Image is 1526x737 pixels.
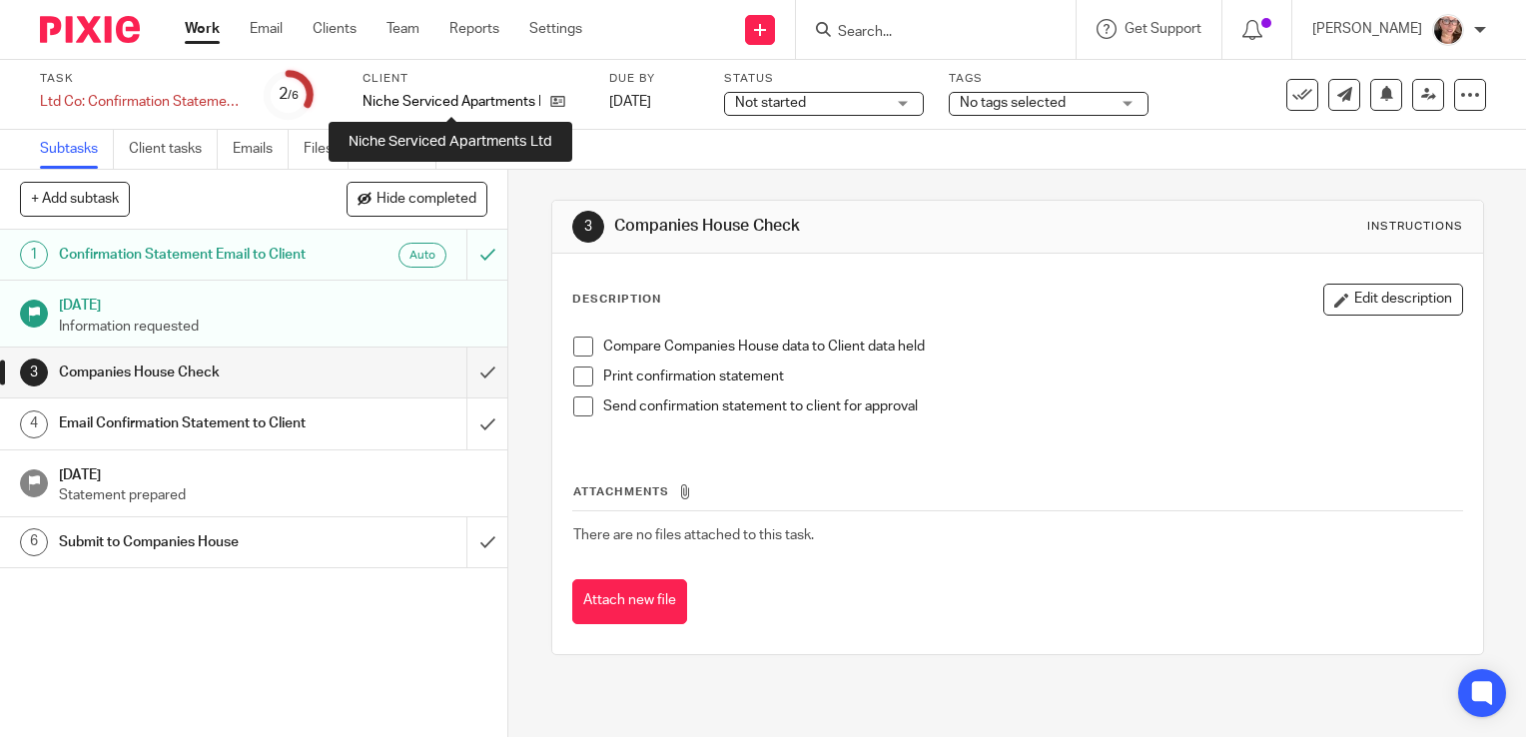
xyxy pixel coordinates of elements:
[386,19,419,39] a: Team
[59,358,318,387] h1: Companies House Check
[572,579,687,624] button: Attach new file
[364,130,436,169] a: Notes (0)
[1323,284,1463,316] button: Edit description
[40,16,140,43] img: Pixie
[304,130,349,169] a: Files
[451,130,528,169] a: Audit logs
[724,71,924,87] label: Status
[603,337,1462,357] p: Compare Companies House data to Client data held
[377,192,476,208] span: Hide completed
[59,408,318,438] h1: Email Confirmation Statement to Client
[59,317,488,337] p: Information requested
[529,19,582,39] a: Settings
[59,485,488,505] p: Statement prepared
[20,359,48,386] div: 3
[1432,14,1464,46] img: Louise.jpg
[185,19,220,39] a: Work
[449,19,499,39] a: Reports
[59,460,488,485] h1: [DATE]
[960,96,1066,110] span: No tags selected
[233,130,289,169] a: Emails
[572,292,661,308] p: Description
[40,130,114,169] a: Subtasks
[836,24,1016,42] input: Search
[59,240,318,270] h1: Confirmation Statement Email to Client
[40,92,240,112] div: Ltd Co: Confirmation Statement Filing
[1125,22,1201,36] span: Get Support
[59,527,318,557] h1: Submit to Companies House
[572,211,604,243] div: 3
[1312,19,1422,39] p: [PERSON_NAME]
[949,71,1148,87] label: Tags
[20,182,130,216] button: + Add subtask
[313,19,357,39] a: Clients
[40,71,240,87] label: Task
[288,90,299,101] small: /6
[20,528,48,556] div: 6
[603,396,1462,416] p: Send confirmation statement to client for approval
[1367,219,1463,235] div: Instructions
[609,71,699,87] label: Due by
[279,83,299,106] div: 2
[603,367,1462,386] p: Print confirmation statement
[20,410,48,438] div: 4
[573,528,814,542] span: There are no files attached to this task.
[573,486,669,497] span: Attachments
[363,71,584,87] label: Client
[614,216,1060,237] h1: Companies House Check
[59,291,488,316] h1: [DATE]
[609,95,651,109] span: [DATE]
[129,130,218,169] a: Client tasks
[363,92,540,112] p: Niche Serviced Apartments Ltd
[398,243,446,268] div: Auto
[347,182,487,216] button: Hide completed
[250,19,283,39] a: Email
[20,241,48,269] div: 1
[735,96,806,110] span: Not started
